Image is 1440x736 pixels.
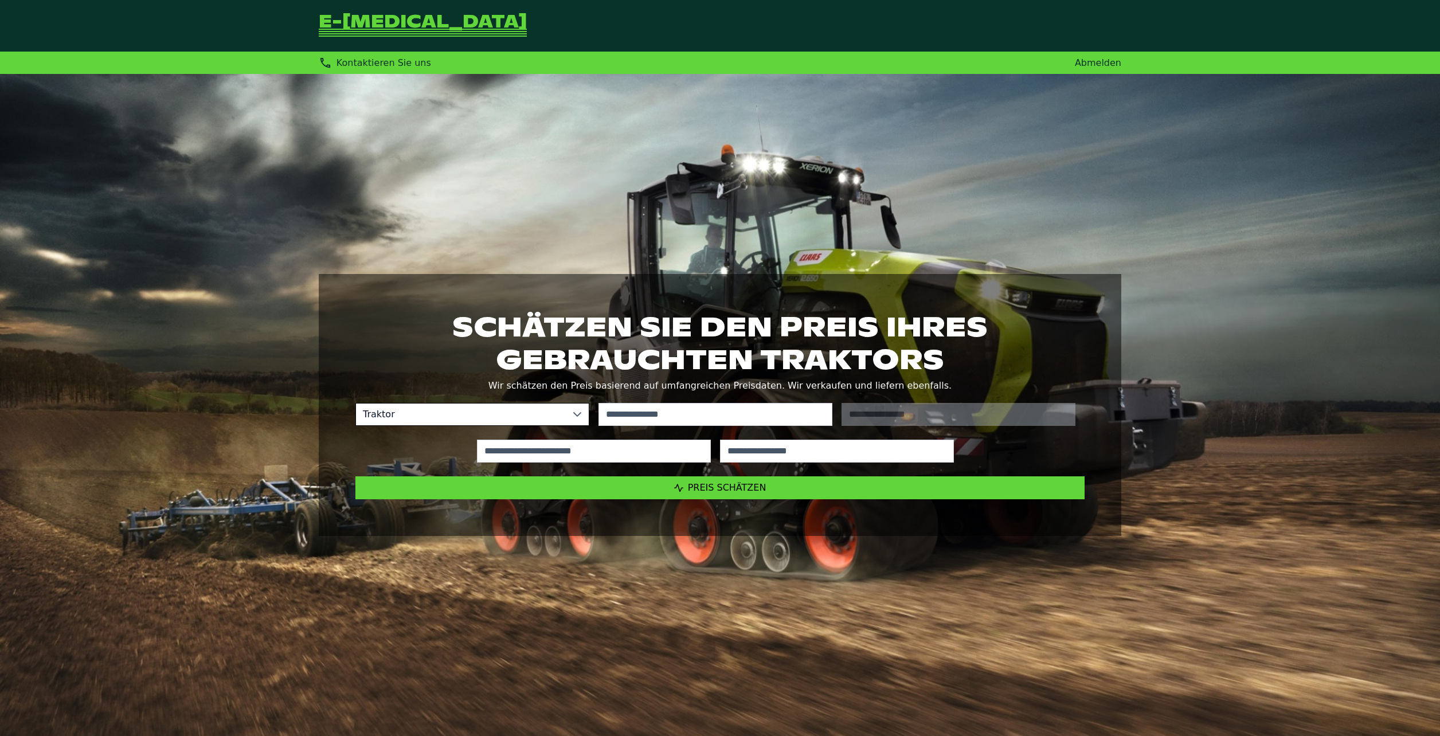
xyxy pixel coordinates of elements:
button: Preis schätzen [355,476,1085,499]
p: Wir schätzen den Preis basierend auf umfangreichen Preisdaten. Wir verkaufen und liefern ebenfalls. [355,378,1085,394]
span: Preis schätzen [688,482,766,493]
div: Kontaktieren Sie uns [319,56,431,69]
a: Abmelden [1075,57,1121,68]
h1: Schätzen Sie den Preis Ihres gebrauchten Traktors [355,311,1085,375]
span: Kontaktieren Sie uns [336,57,431,68]
span: Traktor [356,404,566,425]
a: Zurück zur Startseite [319,14,527,38]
